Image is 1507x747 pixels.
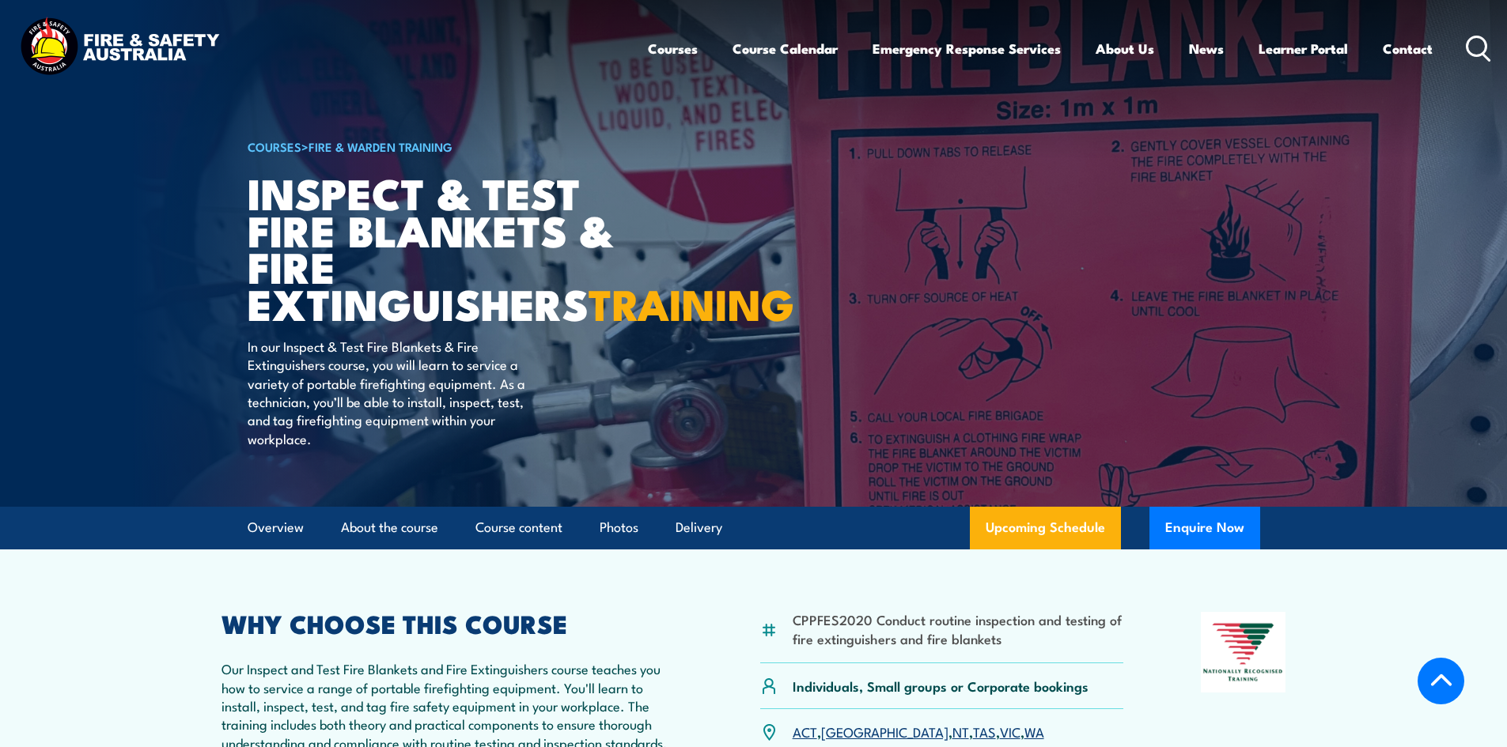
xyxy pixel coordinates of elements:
a: ACT [793,722,817,741]
a: Photos [600,507,638,549]
h1: Inspect & Test Fire Blankets & Fire Extinguishers [248,174,638,322]
a: Overview [248,507,304,549]
p: Individuals, Small groups or Corporate bookings [793,677,1089,695]
a: About the course [341,507,438,549]
a: Courses [648,28,698,70]
a: NT [952,722,969,741]
p: In our Inspect & Test Fire Blankets & Fire Extinguishers course, you will learn to service a vari... [248,337,536,447]
a: About Us [1096,28,1154,70]
button: Enquire Now [1149,507,1260,549]
img: Nationally Recognised Training logo. [1201,612,1286,692]
a: Contact [1383,28,1433,70]
a: Emergency Response Services [873,28,1061,70]
a: COURSES [248,138,301,155]
a: Course Calendar [733,28,838,70]
h2: WHY CHOOSE THIS COURSE [222,612,683,634]
a: Upcoming Schedule [970,507,1121,549]
a: WA [1024,722,1044,741]
h6: > [248,137,638,156]
a: News [1189,28,1224,70]
a: Course content [475,507,562,549]
li: CPPFES2020 Conduct routine inspection and testing of fire extinguishers and fire blankets [793,610,1124,647]
p: , , , , , [793,722,1044,741]
a: Fire & Warden Training [309,138,452,155]
a: Learner Portal [1259,28,1348,70]
a: [GEOGRAPHIC_DATA] [821,722,949,741]
a: TAS [973,722,996,741]
strong: TRAINING [589,270,794,335]
a: Delivery [676,507,722,549]
a: VIC [1000,722,1020,741]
